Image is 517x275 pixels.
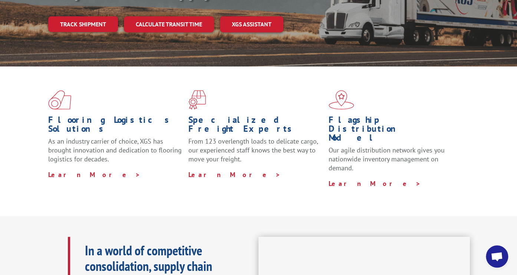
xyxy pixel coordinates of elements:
a: Learn More > [48,170,141,179]
a: Calculate transit time [124,16,214,32]
h1: Flooring Logistics Solutions [48,115,183,137]
img: xgs-icon-flagship-distribution-model-red [329,90,354,109]
a: Track shipment [48,16,118,32]
img: xgs-icon-focused-on-flooring-red [188,90,206,109]
a: Learn More > [188,170,281,179]
h1: Flagship Distribution Model [329,115,463,146]
p: From 123 overlength loads to delicate cargo, our experienced staff knows the best way to move you... [188,137,323,170]
a: Learn More > [329,179,421,188]
a: Open chat [486,245,508,268]
span: As an industry carrier of choice, XGS has brought innovation and dedication to flooring logistics... [48,137,182,163]
img: xgs-icon-total-supply-chain-intelligence-red [48,90,71,109]
a: XGS ASSISTANT [220,16,283,32]
h1: Specialized Freight Experts [188,115,323,137]
span: Our agile distribution network gives you nationwide inventory management on demand. [329,146,445,172]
